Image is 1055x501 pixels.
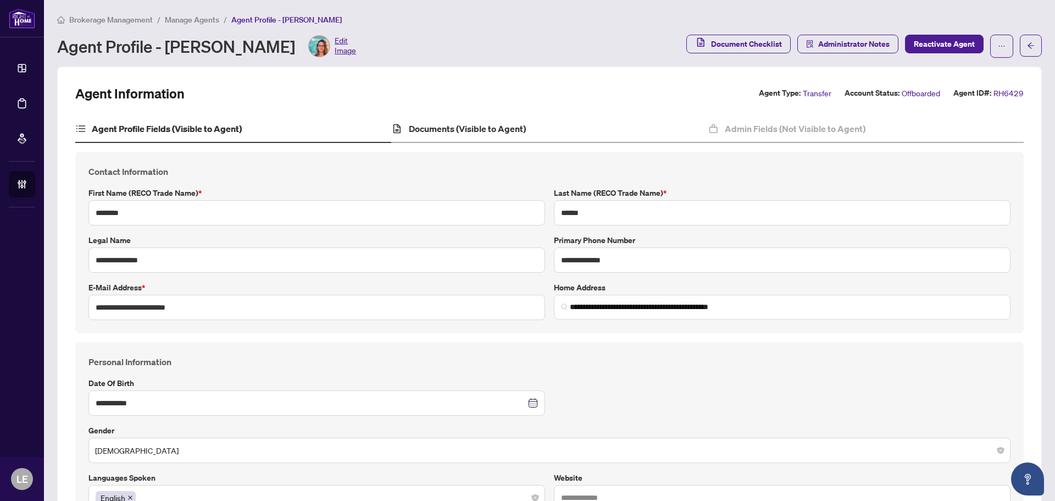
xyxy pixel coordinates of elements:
span: Reactivate Agent [914,35,975,53]
span: close [127,495,133,500]
label: Account Status: [845,87,899,100]
span: arrow-left [1027,42,1035,49]
button: Open asap [1011,463,1044,496]
label: Last Name (RECO Trade Name) [554,187,1010,199]
label: Website [554,472,1010,484]
span: Administrator Notes [818,35,890,53]
span: solution [806,40,814,48]
img: search_icon [561,304,568,310]
img: Profile Icon [309,36,330,57]
label: Agent ID#: [953,87,991,100]
li: / [157,13,160,26]
label: Legal Name [88,234,545,246]
span: Manage Agents [165,15,219,25]
label: First Name (RECO Trade Name) [88,187,545,199]
span: ellipsis [998,42,1006,50]
span: Brokerage Management [69,15,153,25]
span: Agent Profile - [PERSON_NAME] [231,15,342,25]
span: close-circle [532,494,538,501]
label: Languages spoken [88,472,545,484]
img: logo [9,8,35,29]
h4: Documents (Visible to Agent) [409,122,526,135]
span: RH6429 [993,87,1024,100]
h2: Agent Information [75,85,185,102]
span: Edit Image [335,35,356,57]
label: Agent Type: [759,87,801,100]
label: Date of Birth [88,377,545,389]
label: Primary Phone Number [554,234,1010,246]
label: E-mail Address [88,282,545,294]
span: close-circle [997,447,1004,454]
span: LE [16,471,28,487]
h4: Admin Fields (Not Visible to Agent) [725,122,865,135]
h4: Agent Profile Fields (Visible to Agent) [92,122,242,135]
label: Gender [88,425,1010,437]
span: Document Checklist [711,35,782,53]
div: Agent Profile - [PERSON_NAME] [57,35,356,57]
h4: Contact Information [88,165,1010,178]
button: Reactivate Agent [905,35,984,53]
span: Female [95,440,1004,461]
label: Home Address [554,282,1010,294]
span: Transfer [803,87,831,100]
li: / [224,13,227,26]
span: Offboarded [902,87,940,100]
span: home [57,16,65,24]
button: Administrator Notes [797,35,898,53]
h4: Personal Information [88,355,1010,368]
button: Document Checklist [686,35,791,53]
